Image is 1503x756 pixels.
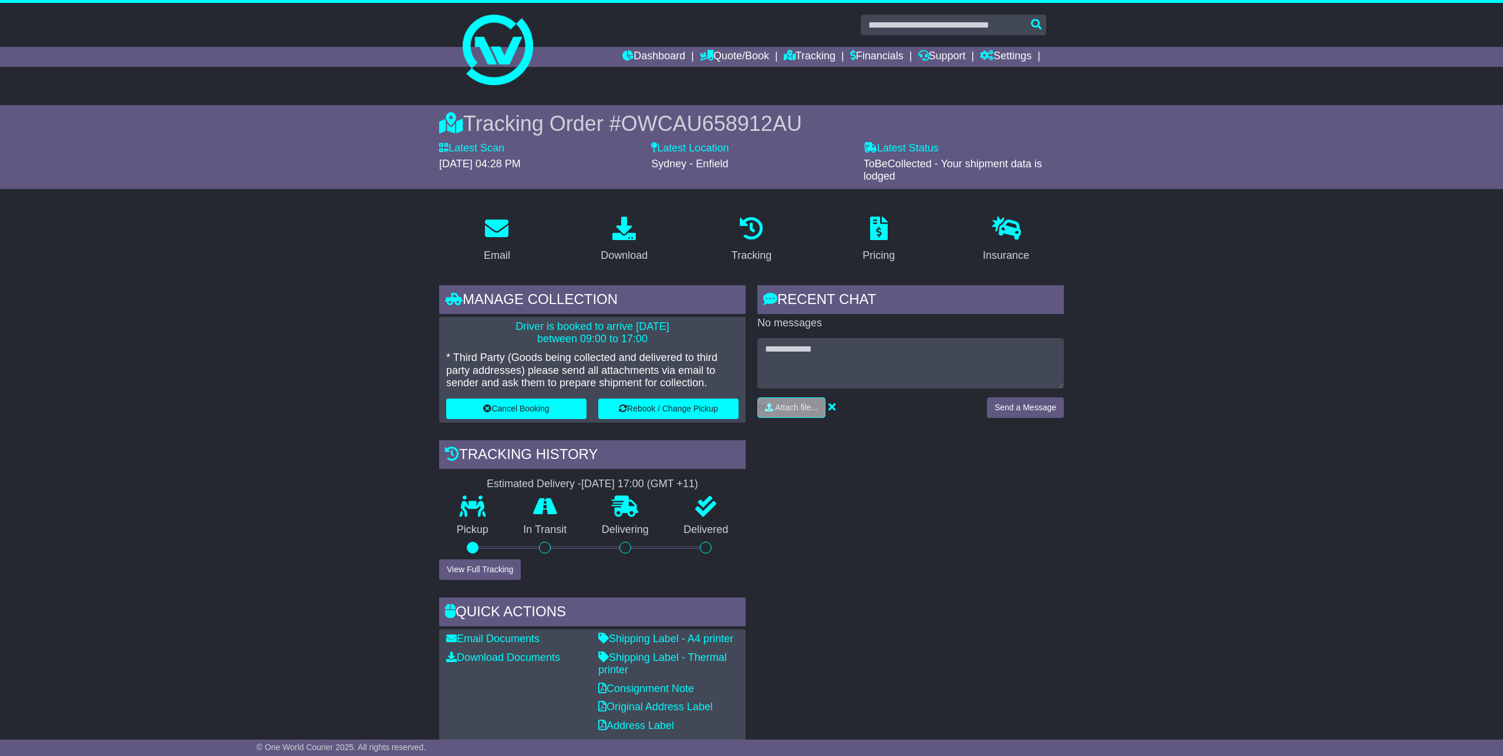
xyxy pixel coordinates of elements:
[784,47,835,67] a: Tracking
[700,47,769,67] a: Quote/Book
[918,47,966,67] a: Support
[439,559,521,580] button: View Full Tracking
[484,248,510,264] div: Email
[666,524,746,536] p: Delivered
[598,652,727,676] a: Shipping Label - Thermal printer
[598,720,674,731] a: Address Label
[439,158,521,170] span: [DATE] 04:28 PM
[506,524,585,536] p: In Transit
[439,478,746,491] div: Estimated Delivery -
[257,743,426,752] span: © One World Courier 2025. All rights reserved.
[598,399,739,419] button: Rebook / Change Pickup
[622,47,685,67] a: Dashboard
[855,212,902,268] a: Pricing
[975,212,1037,268] a: Insurance
[439,111,1064,136] div: Tracking Order #
[864,142,939,155] label: Latest Status
[732,248,771,264] div: Tracking
[651,158,728,170] span: Sydney - Enfield
[850,47,904,67] a: Financials
[724,212,779,268] a: Tracking
[987,397,1064,418] button: Send a Message
[862,248,895,264] div: Pricing
[584,524,666,536] p: Delivering
[446,399,587,419] button: Cancel Booking
[601,248,648,264] div: Download
[439,524,506,536] p: Pickup
[651,142,729,155] label: Latest Location
[476,212,518,268] a: Email
[980,47,1032,67] a: Settings
[439,440,746,472] div: Tracking history
[446,352,739,390] p: * Third Party (Goods being collected and delivered to third party addresses) please send all atta...
[446,652,560,663] a: Download Documents
[598,633,733,644] a: Shipping Label - A4 printer
[598,701,713,713] a: Original Address Label
[757,317,1064,330] p: No messages
[439,142,504,155] label: Latest Scan
[446,320,739,346] p: Driver is booked to arrive [DATE] between 09:00 to 17:00
[864,158,1042,183] span: ToBeCollected - Your shipment data is lodged
[439,285,746,317] div: Manage collection
[446,633,540,644] a: Email Documents
[983,248,1029,264] div: Insurance
[598,683,694,694] a: Consignment Note
[621,112,802,136] span: OWCAU658912AU
[439,598,746,629] div: Quick Actions
[581,478,698,491] div: [DATE] 17:00 (GMT +11)
[757,285,1064,317] div: RECENT CHAT
[593,212,655,268] a: Download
